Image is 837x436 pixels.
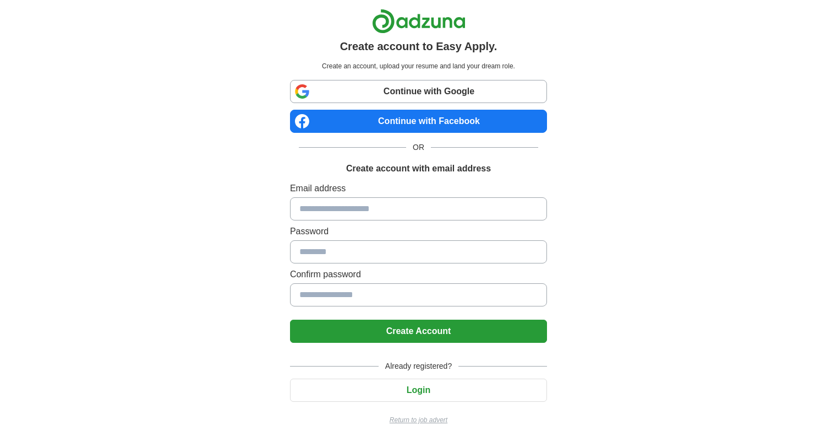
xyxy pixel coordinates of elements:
h1: Create account to Easy Apply. [340,38,497,55]
label: Email address [290,182,547,195]
a: Continue with Google [290,80,547,103]
span: OR [406,142,431,153]
button: Login [290,379,547,402]
p: Create an account, upload your resume and land your dream role. [292,61,545,71]
a: Login [290,385,547,395]
label: Confirm password [290,268,547,281]
a: Return to job advert [290,415,547,425]
span: Already registered? [379,360,458,372]
button: Create Account [290,320,547,343]
img: Adzuna logo [372,9,466,34]
label: Password [290,225,547,238]
h1: Create account with email address [346,162,491,175]
a: Continue with Facebook [290,110,547,133]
